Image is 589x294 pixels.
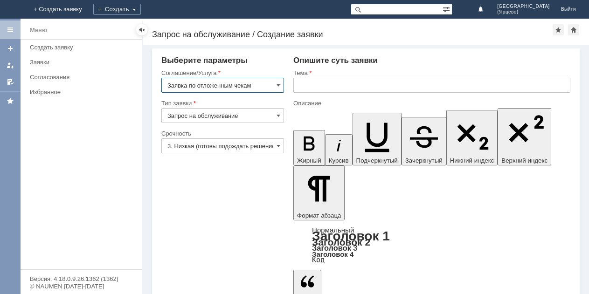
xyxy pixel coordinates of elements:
[30,276,132,282] div: Версия: 4.18.0.9.26.1362 (1362)
[501,157,547,164] span: Верхний индекс
[26,55,140,69] a: Заявки
[3,41,18,56] a: Создать заявку
[30,283,132,289] div: © NAUMEN [DATE]-[DATE]
[405,157,443,164] span: Зачеркнутый
[312,237,370,247] a: Заголовок 2
[312,244,357,252] a: Заголовок 3
[325,134,353,165] button: Курсив
[312,250,353,258] a: Заголовок 4
[30,74,136,81] div: Согласования
[3,58,18,73] a: Мои заявки
[161,70,282,76] div: Соглашение/Услуга
[356,157,398,164] span: Подчеркнутый
[30,89,126,96] div: Избранное
[443,4,452,13] span: Расширенный поиск
[293,165,345,220] button: Формат абзаца
[293,56,378,65] span: Опишите суть заявки
[293,227,570,263] div: Формат абзаца
[152,30,553,39] div: Запрос на обслуживание / Создание заявки
[497,4,550,9] span: [GEOGRAPHIC_DATA]
[3,75,18,89] a: Мои согласования
[93,4,141,15] div: Создать
[26,70,140,84] a: Согласования
[30,44,136,51] div: Создать заявку
[497,9,550,15] span: (Ярцево)
[293,70,568,76] div: Тема
[568,24,579,35] div: Сделать домашней страницей
[293,130,325,165] button: Жирный
[312,226,354,234] a: Нормальный
[553,24,564,35] div: Добавить в избранное
[312,256,325,264] a: Код
[402,117,446,165] button: Зачеркнутый
[26,40,140,55] a: Создать заявку
[293,100,568,106] div: Описание
[136,24,147,35] div: Скрыть меню
[498,108,551,165] button: Верхний индекс
[161,100,282,106] div: Тип заявки
[329,157,349,164] span: Курсив
[297,212,341,219] span: Формат абзаца
[312,229,390,243] a: Заголовок 1
[30,59,136,66] div: Заявки
[30,25,47,36] div: Меню
[161,130,282,137] div: Срочность
[446,110,498,165] button: Нижний индекс
[161,56,248,65] span: Выберите параметры
[297,157,321,164] span: Жирный
[353,113,402,165] button: Подчеркнутый
[450,157,494,164] span: Нижний индекс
